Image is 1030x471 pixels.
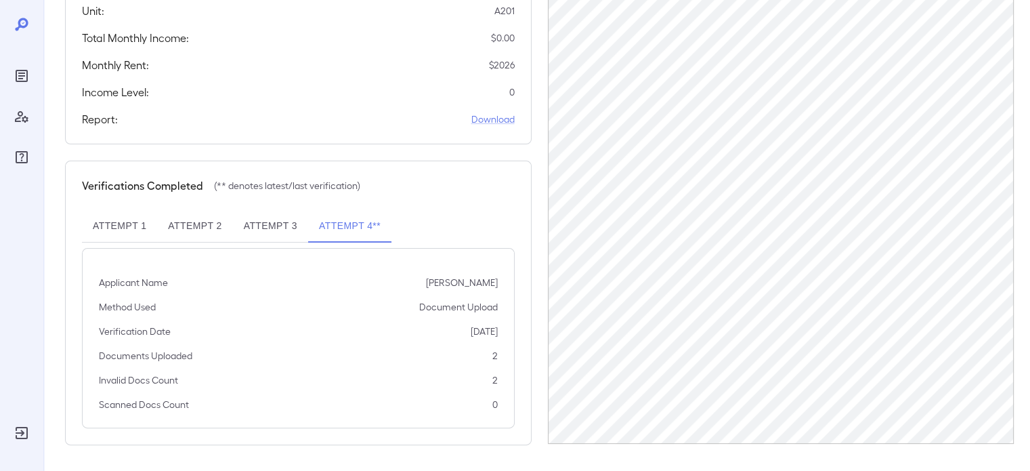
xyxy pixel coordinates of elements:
[492,398,498,411] p: 0
[492,349,498,363] p: 2
[426,276,498,289] p: [PERSON_NAME]
[82,3,104,19] h5: Unit:
[233,210,308,243] button: Attempt 3
[489,58,515,72] p: $ 2026
[491,31,515,45] p: $ 0.00
[99,349,192,363] p: Documents Uploaded
[11,106,33,127] div: Manage Users
[214,179,360,192] p: (** denotes latest/last verification)
[82,178,203,194] h5: Verifications Completed
[99,276,168,289] p: Applicant Name
[99,325,171,338] p: Verification Date
[82,111,118,127] h5: Report:
[99,398,189,411] p: Scanned Docs Count
[82,210,157,243] button: Attempt 1
[471,325,498,338] p: [DATE]
[492,373,498,387] p: 2
[11,146,33,168] div: FAQ
[308,210,391,243] button: Attempt 4**
[157,210,232,243] button: Attempt 2
[419,300,498,314] p: Document Upload
[99,373,178,387] p: Invalid Docs Count
[82,57,149,73] h5: Monthly Rent:
[494,4,515,18] p: A201
[509,85,515,99] p: 0
[11,422,33,444] div: Log Out
[11,65,33,87] div: Reports
[82,30,189,46] h5: Total Monthly Income:
[99,300,156,314] p: Method Used
[82,84,149,100] h5: Income Level:
[471,112,515,126] a: Download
